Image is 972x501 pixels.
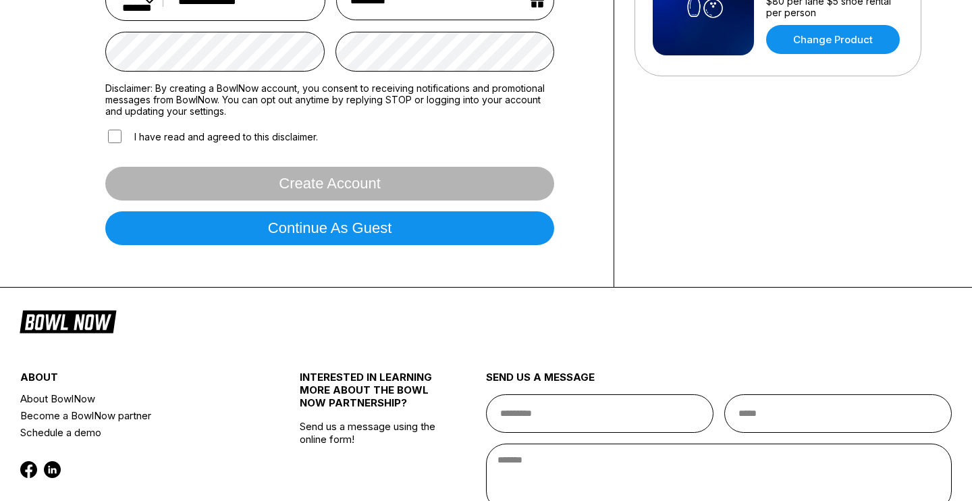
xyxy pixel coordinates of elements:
a: Change Product [766,25,900,54]
label: I have read and agreed to this disclaimer. [105,128,318,145]
label: Disclaimer: By creating a BowlNow account, you consent to receiving notifications and promotional... [105,82,554,117]
input: I have read and agreed to this disclaimer. [108,130,122,143]
a: Become a BowlNow partner [20,407,253,424]
div: about [20,371,253,390]
a: About BowlNow [20,390,253,407]
button: Continue as guest [105,211,554,245]
a: Schedule a demo [20,424,253,441]
div: send us a message [486,371,952,394]
div: INTERESTED IN LEARNING MORE ABOUT THE BOWL NOW PARTNERSHIP? [300,371,439,420]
